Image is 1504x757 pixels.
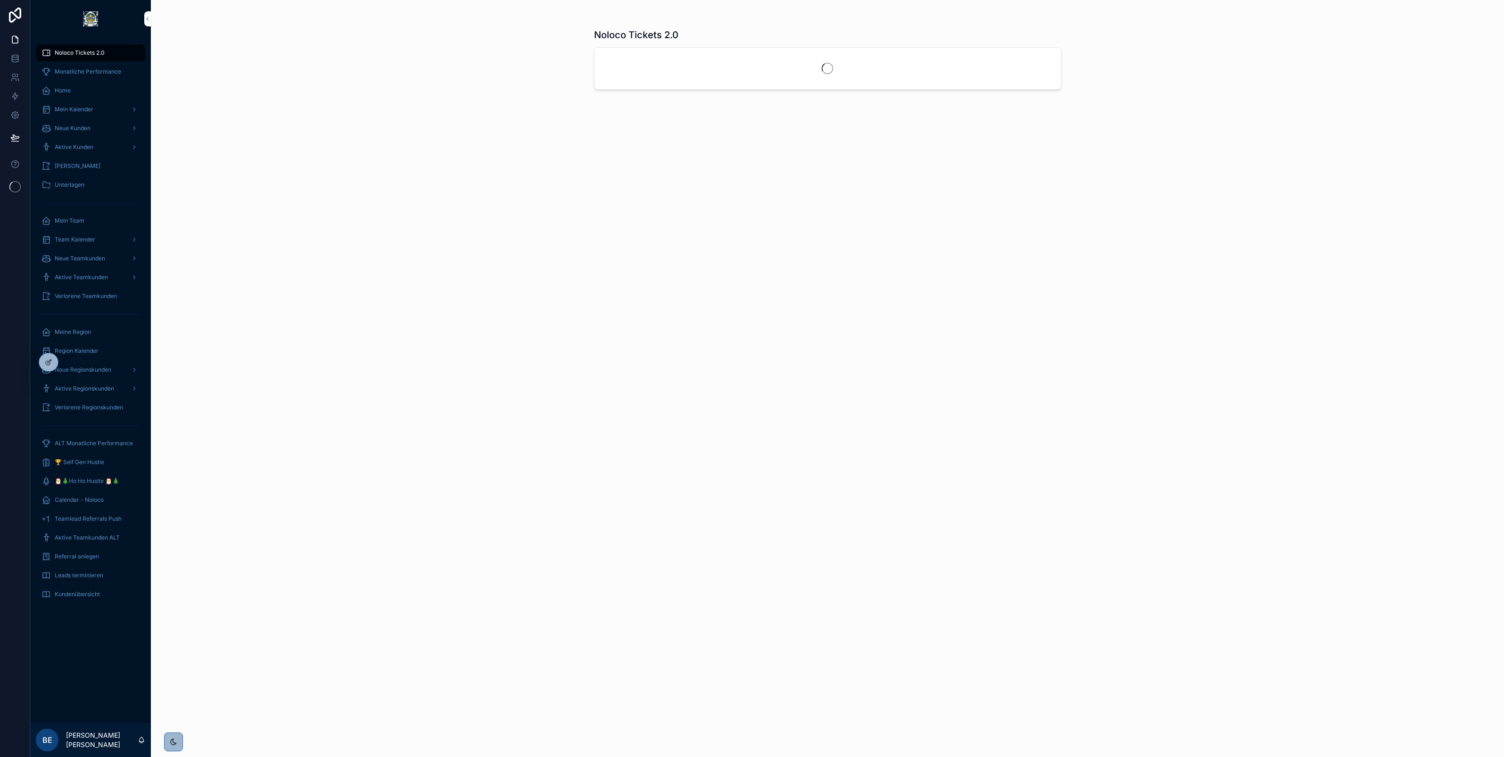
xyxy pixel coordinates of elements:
span: Noloco Tickets 2.0 [55,49,105,57]
img: App logo [83,11,98,26]
span: [PERSON_NAME] [55,162,100,170]
a: Verlorene Teamkunden [36,288,145,305]
span: Home [55,87,71,94]
span: Aktive Kunden [55,143,93,151]
h1: Noloco Tickets 2.0 [594,28,678,42]
span: ALT Monatliche Performance [55,440,133,447]
a: Verlorene Regionskunden [36,399,145,416]
a: 🏆 Self Gen Hustle [36,454,145,471]
a: Aktive Regionskunden [36,380,145,397]
span: Kundenübersicht [55,591,100,598]
span: Aktive Regionskunden [55,385,114,392]
span: 🎅🎄Ho Ho Hustle 🎅🎄 [55,477,119,485]
span: Referral anlegen [55,553,99,560]
div: scrollable content [30,38,151,615]
span: Team Kalender [55,236,95,243]
span: Calendar - Noloco [55,496,104,504]
span: Mein Kalender [55,106,93,113]
a: Neue Teamkunden [36,250,145,267]
span: BE [42,734,52,746]
a: Mein Kalender [36,101,145,118]
a: Team Kalender [36,231,145,248]
span: Monatliche Performance [55,68,121,75]
a: Neue Regionskunden [36,361,145,378]
a: ALT Monatliche Performance [36,435,145,452]
span: Teamlead Referrals Push [55,515,122,523]
p: [PERSON_NAME] [PERSON_NAME] [66,731,138,749]
a: Calendar - Noloco [36,491,145,508]
a: Region Kalender [36,342,145,359]
a: Meine Region [36,324,145,341]
a: Aktive Teamkunden [36,269,145,286]
a: [PERSON_NAME] [36,158,145,175]
span: Neue Regionskunden [55,366,111,374]
a: Aktive Teamkunden ALT [36,529,145,546]
a: 🎅🎄Ho Ho Hustle 🎅🎄 [36,473,145,490]
a: Aktive Kunden [36,139,145,156]
span: Verlorene Teamkunden [55,292,117,300]
span: Verlorene Regionskunden [55,404,123,411]
a: Mein Team [36,212,145,229]
a: Referral anlegen [36,548,145,565]
span: Unterlagen [55,181,84,189]
a: Monatliche Performance [36,63,145,80]
a: Kundenübersicht [36,586,145,603]
a: Leads terminieren [36,567,145,584]
span: Meine Region [55,328,91,336]
span: Aktive Teamkunden ALT [55,534,120,541]
span: Leads terminieren [55,572,103,579]
a: Neue Kunden [36,120,145,137]
span: Region Kalender [55,347,99,355]
span: Neue Teamkunden [55,255,105,262]
span: Mein Team [55,217,84,225]
a: Teamlead Referrals Push [36,510,145,527]
span: Neue Kunden [55,125,91,132]
span: 🏆 Self Gen Hustle [55,458,104,466]
span: Aktive Teamkunden [55,274,108,281]
a: Unterlagen [36,176,145,193]
a: Home [36,82,145,99]
a: Noloco Tickets 2.0 [36,44,145,61]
